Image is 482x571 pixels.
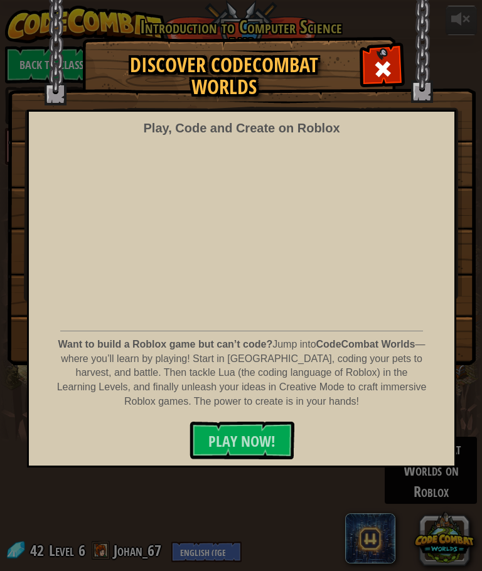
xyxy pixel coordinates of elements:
[56,338,427,409] p: Jump into — where you’ll learn by playing! Start in [GEOGRAPHIC_DATA], coding your pets to harves...
[95,54,353,98] h1: Discover CodeCombat Worlds
[316,339,415,350] strong: CodeCombat Worlds
[190,422,294,459] button: PLAY NOW!
[143,119,340,137] div: Play, Code and Create on Roblox
[208,431,276,451] span: PLAY NOW!
[58,339,273,350] strong: Want to build a Roblox game but can’t code?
